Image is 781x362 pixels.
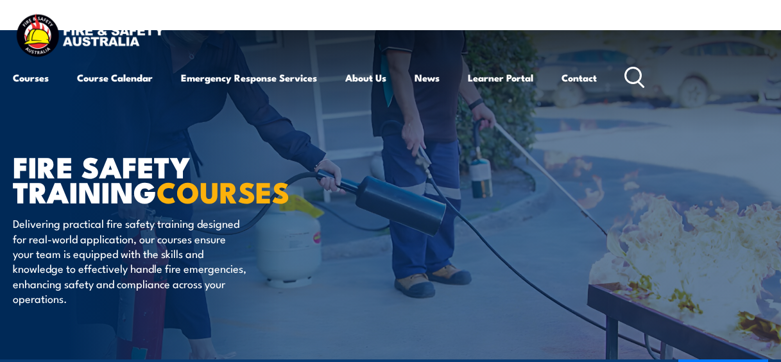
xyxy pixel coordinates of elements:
a: Courses [13,62,49,93]
h1: FIRE SAFETY TRAINING [13,153,330,203]
a: About Us [345,62,386,93]
a: Learner Portal [468,62,533,93]
a: Contact [562,62,597,93]
strong: COURSES [157,169,289,213]
a: Course Calendar [77,62,153,93]
a: News [415,62,440,93]
a: Emergency Response Services [181,62,317,93]
p: Delivering practical fire safety training designed for real-world application, our courses ensure... [13,216,247,306]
